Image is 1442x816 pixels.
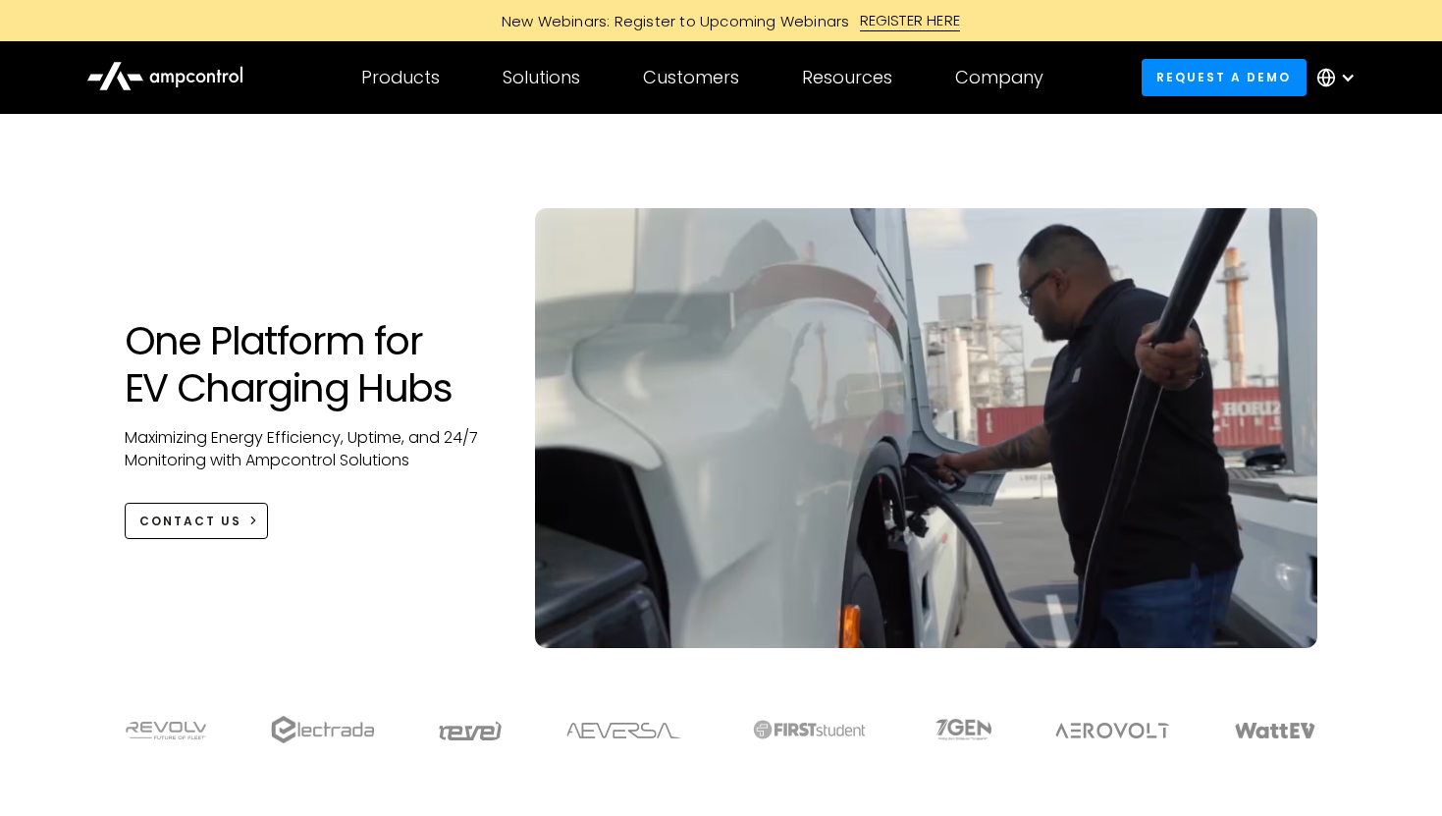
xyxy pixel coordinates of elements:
[1234,723,1316,738] img: WattEV logo
[955,67,1043,88] div: Company
[643,67,739,88] div: Customers
[361,67,440,88] div: Products
[802,67,892,88] div: Resources
[139,513,241,530] div: CONTACT US
[860,10,961,31] div: REGISTER HERE
[271,716,374,743] img: electrada logo
[482,11,860,31] div: New Webinars: Register to Upcoming Webinars
[125,427,497,471] p: Maximizing Energy Efficiency, Uptime, and 24/7 Monitoring with Ampcontrol Solutions
[1142,59,1307,95] a: Request a demo
[125,503,269,539] a: CONTACT US
[1054,723,1171,738] img: Aerovolt Logo
[125,317,497,411] h1: One Platform for EV Charging Hubs
[503,67,580,88] div: Solutions
[280,10,1163,31] a: New Webinars: Register to Upcoming WebinarsREGISTER HERE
